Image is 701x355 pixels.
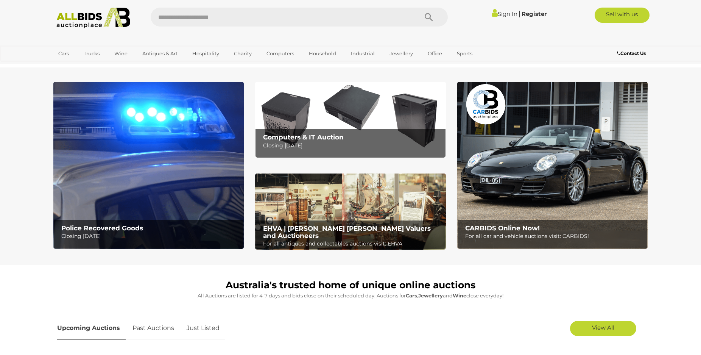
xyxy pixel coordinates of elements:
[57,280,644,291] h1: Australia's trusted home of unique online auctions
[53,82,244,249] a: Police Recovered Goods Police Recovered Goods Closing [DATE]
[255,174,446,250] a: EHVA | Evans Hastings Valuers and Auctioneers EHVA | [PERSON_NAME] [PERSON_NAME] Valuers and Auct...
[418,292,443,299] strong: Jewellery
[617,50,646,56] b: Contact Us
[406,292,417,299] strong: Cars
[79,47,104,60] a: Trucks
[465,224,540,232] b: CARBIDS Online Now!
[187,47,224,60] a: Hospitality
[570,321,636,336] a: View All
[519,9,520,18] span: |
[61,231,240,241] p: Closing [DATE]
[52,8,134,28] img: Allbids.com.au
[465,231,643,241] p: For all car and vehicle auctions visit: CARBIDS!
[255,82,446,158] img: Computers & IT Auction
[137,47,182,60] a: Antiques & Art
[452,47,477,60] a: Sports
[617,49,648,58] a: Contact Us
[423,47,447,60] a: Office
[263,225,431,239] b: EHVA | [PERSON_NAME] [PERSON_NAME] Valuers and Auctioneers
[229,47,257,60] a: Charity
[255,82,446,158] a: Computers & IT Auction Computers & IT Auction Closing [DATE]
[410,8,448,27] button: Search
[263,133,344,141] b: Computers & IT Auction
[457,82,648,249] a: CARBIDS Online Now! CARBIDS Online Now! For all car and vehicle auctions visit: CARBIDS!
[453,292,466,299] strong: Wine
[492,10,517,17] a: Sign In
[595,8,650,23] a: Sell with us
[592,324,614,331] span: View All
[53,82,244,249] img: Police Recovered Goods
[53,60,117,72] a: [GEOGRAPHIC_DATA]
[522,10,547,17] a: Register
[181,317,225,339] a: Just Listed
[263,239,441,249] p: For all antiques and collectables auctions visit: EHVA
[57,317,126,339] a: Upcoming Auctions
[53,47,74,60] a: Cars
[255,174,446,250] img: EHVA | Evans Hastings Valuers and Auctioneers
[263,141,441,150] p: Closing [DATE]
[385,47,418,60] a: Jewellery
[457,82,648,249] img: CARBIDS Online Now!
[304,47,341,60] a: Household
[57,291,644,300] p: All Auctions are listed for 4-7 days and bids close on their scheduled day. Auctions for , and cl...
[109,47,132,60] a: Wine
[262,47,299,60] a: Computers
[61,224,143,232] b: Police Recovered Goods
[127,317,180,339] a: Past Auctions
[346,47,380,60] a: Industrial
